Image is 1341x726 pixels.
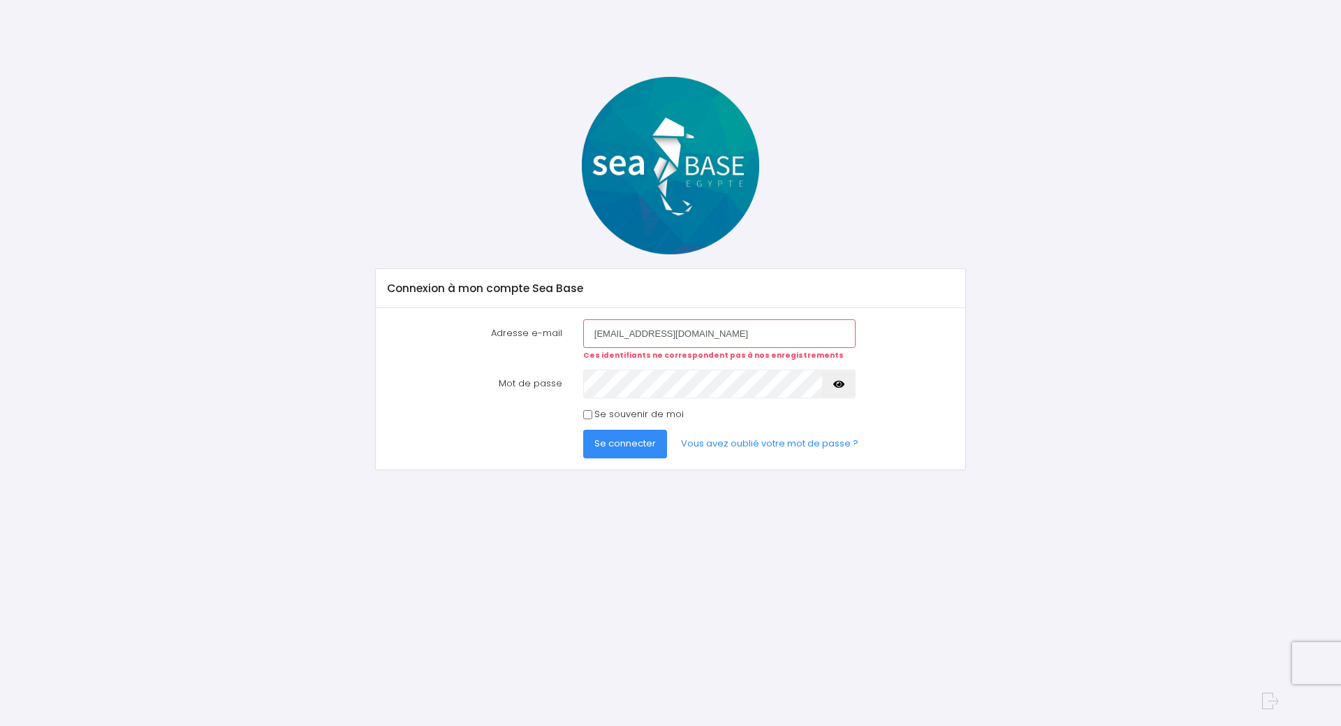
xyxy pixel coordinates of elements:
div: Connexion à mon compte Sea Base [376,269,965,308]
span: Se connecter [594,437,656,450]
button: Se connecter [583,430,667,458]
strong: Ces identifiants ne correspondent pas à nos enregistrements [583,350,844,361]
a: Vous avez oublié votre mot de passe ? [670,430,870,458]
label: Adresse e-mail [377,319,573,361]
label: Mot de passe [377,370,573,398]
label: Se souvenir de moi [594,407,684,421]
